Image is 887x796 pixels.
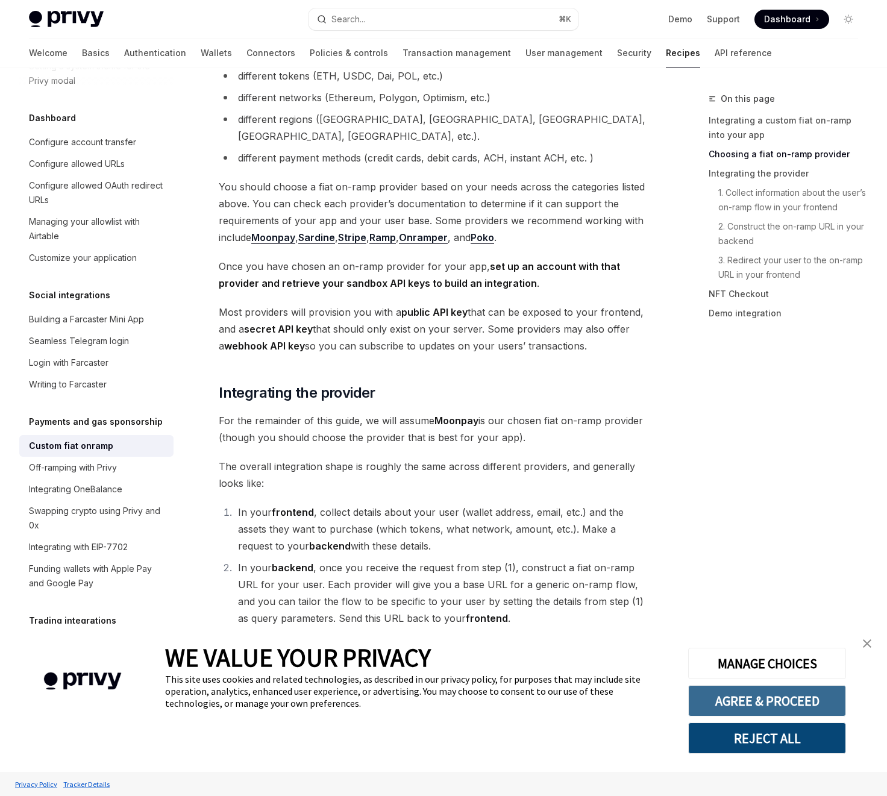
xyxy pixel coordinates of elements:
[165,673,670,709] div: This site uses cookies and related technologies, as described in our privacy policy, for purposes...
[709,111,868,145] a: Integrating a custom fiat on-ramp into your app
[29,39,67,67] a: Welcome
[219,412,653,446] span: For the remainder of this guide, we will assume is our chosen fiat on-ramp provider (though you s...
[29,288,110,302] h5: Social integrations
[29,135,136,149] div: Configure account transfer
[666,39,700,67] a: Recipes
[29,460,117,475] div: Off-ramping with Privy
[224,340,305,352] strong: webhook API key
[29,251,137,265] div: Customize your application
[124,39,186,67] a: Authentication
[309,8,578,30] button: Search...⌘K
[471,231,494,244] a: Poko
[718,183,868,217] a: 1. Collect information about the user’s on-ramp flow in your frontend
[19,131,174,153] a: Configure account transfer
[219,67,653,84] li: different tokens (ETH, USDC, Dai, POL, etc.)
[219,304,653,354] span: Most providers will provision you with a that can be exposed to your frontend, and a that should ...
[29,415,163,429] h5: Payments and gas sponsorship
[688,648,846,679] button: MANAGE CHOICES
[12,774,60,795] a: Privacy Policy
[219,383,375,403] span: Integrating the provider
[29,11,104,28] img: light logo
[272,562,313,574] strong: backend
[29,562,166,591] div: Funding wallets with Apple Pay and Google Pay
[29,540,128,554] div: Integrating with EIP-7702
[19,247,174,269] a: Customize your application
[19,558,174,594] a: Funding wallets with Apple Pay and Google Pay
[219,149,653,166] li: different payment methods (credit cards, debit cards, ACH, instant ACH, etc. )
[219,258,653,292] span: Once you have chosen an on-ramp provider for your app, .
[764,13,810,25] span: Dashboard
[244,323,313,335] strong: secret API key
[29,334,129,348] div: Seamless Telegram login
[219,178,653,246] span: You should choose a fiat on-ramp provider based on your needs across the categories listed above....
[399,231,448,244] a: Onramper
[19,309,174,330] a: Building a Farcaster Mini App
[82,39,110,67] a: Basics
[19,500,174,536] a: Swapping crypto using Privy and 0x
[721,92,775,106] span: On this page
[29,178,166,207] div: Configure allowed OAuth redirect URLs
[29,377,107,392] div: Writing to Farcaster
[19,330,174,352] a: Seamless Telegram login
[19,536,174,558] a: Integrating with EIP-7702
[29,504,166,533] div: Swapping crypto using Privy and 0x
[19,457,174,478] a: Off-ramping with Privy
[272,506,314,518] strong: frontend
[309,540,351,552] strong: backend
[29,482,122,497] div: Integrating OneBalance
[688,685,846,716] button: AGREE & PROCEED
[715,39,772,67] a: API reference
[29,613,116,628] h5: Trading integrations
[234,559,653,627] li: In your , once you receive the request from step (1), construct a fiat on-ramp URL for your user....
[310,39,388,67] a: Policies & controls
[60,774,113,795] a: Tracker Details
[19,352,174,374] a: Login with Farcaster
[525,39,603,67] a: User management
[709,164,868,183] a: Integrating the provider
[855,631,879,656] a: close banner
[19,435,174,457] a: Custom fiat onramp
[165,642,431,673] span: WE VALUE YOUR PRIVACY
[29,312,144,327] div: Building a Farcaster Mini App
[863,639,871,648] img: close banner
[707,13,740,25] a: Support
[718,251,868,284] a: 3. Redirect your user to the on-ramp URL in your frontend
[246,39,295,67] a: Connectors
[219,458,653,492] span: The overall integration shape is roughly the same across different providers, and generally looks...
[338,231,366,244] a: Stripe
[19,478,174,500] a: Integrating OneBalance
[251,231,295,244] a: Moonpay
[298,231,335,244] a: Sardine
[709,145,868,164] a: Choosing a fiat on-ramp provider
[688,722,846,754] button: REJECT ALL
[331,12,365,27] div: Search...
[19,211,174,247] a: Managing your allowlist with Airtable
[718,217,868,251] a: 2. Construct the on-ramp URL in your backend
[29,157,125,171] div: Configure allowed URLs
[466,612,508,624] strong: frontend
[709,304,868,323] a: Demo integration
[559,14,571,24] span: ⌘ K
[19,153,174,175] a: Configure allowed URLs
[201,39,232,67] a: Wallets
[29,215,166,243] div: Managing your allowlist with Airtable
[219,89,653,106] li: different networks (Ethereum, Polygon, Optimism, etc.)
[709,284,868,304] a: NFT Checkout
[401,306,468,318] strong: public API key
[403,39,511,67] a: Transaction management
[19,175,174,211] a: Configure allowed OAuth redirect URLs
[369,231,396,244] a: Ramp
[18,655,147,707] img: company logo
[434,415,478,427] strong: Moonpay
[668,13,692,25] a: Demo
[234,504,653,554] li: In your , collect details about your user (wallet address, email, etc.) and the assets they want ...
[29,356,108,370] div: Login with Farcaster
[617,39,651,67] a: Security
[754,10,829,29] a: Dashboard
[839,10,858,29] button: Toggle dark mode
[29,111,76,125] h5: Dashboard
[19,374,174,395] a: Writing to Farcaster
[29,439,113,453] div: Custom fiat onramp
[219,111,653,145] li: different regions ([GEOGRAPHIC_DATA], [GEOGRAPHIC_DATA], [GEOGRAPHIC_DATA], [GEOGRAPHIC_DATA], [G...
